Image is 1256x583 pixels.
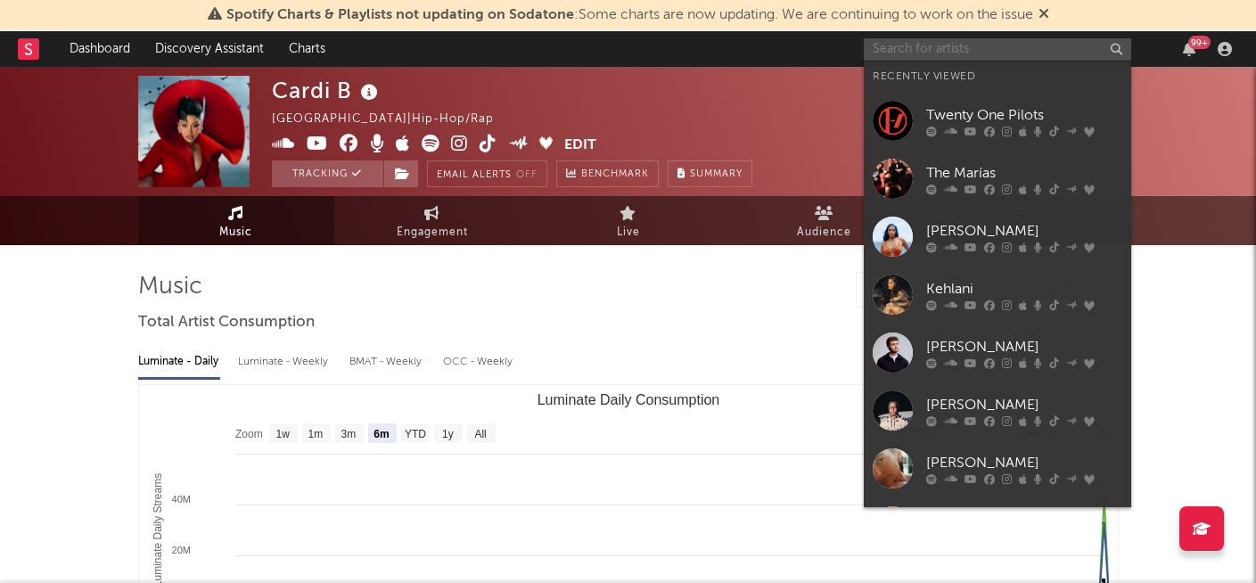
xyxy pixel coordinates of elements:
[308,428,323,440] text: 1m
[474,428,486,440] text: All
[443,347,514,377] div: OCC - Weekly
[556,160,659,187] a: Benchmark
[374,428,389,440] text: 6m
[926,278,1122,300] div: Kehlani
[564,135,596,157] button: Edit
[864,324,1131,382] a: [PERSON_NAME]
[864,266,1131,324] a: Kehlani
[857,283,1045,298] input: Search by song name or URL
[1038,8,1049,22] span: Dismiss
[272,160,383,187] button: Tracking
[926,220,1122,242] div: [PERSON_NAME]
[926,104,1122,126] div: Twenty One Pilots
[1183,42,1195,56] button: 99+
[1188,36,1211,49] div: 99 +
[797,222,851,243] span: Audience
[537,392,719,407] text: Luminate Daily Consumption
[864,439,1131,497] a: [PERSON_NAME]
[171,545,190,555] text: 20M
[272,76,382,105] div: Cardi B
[226,8,574,22] span: Spotify Charts & Playlists not updating on Sodatone
[275,428,290,440] text: 1w
[926,162,1122,184] div: The Marías
[138,312,315,333] span: Total Artist Consumption
[276,31,338,67] a: Charts
[926,452,1122,473] div: [PERSON_NAME]
[581,164,649,185] span: Benchmark
[668,160,752,187] button: Summary
[349,347,425,377] div: BMAT - Weekly
[272,109,514,130] div: [GEOGRAPHIC_DATA] | Hip-Hop/Rap
[238,347,332,377] div: Luminate - Weekly
[397,222,468,243] span: Engagement
[864,382,1131,439] a: [PERSON_NAME]
[873,66,1122,87] div: Recently Viewed
[171,494,190,505] text: 40M
[226,8,1033,22] span: : Some charts are now updating. We are continuing to work on the issue
[341,428,356,440] text: 3m
[516,170,538,180] em: Off
[143,31,276,67] a: Discovery Assistant
[219,222,252,243] span: Music
[442,428,454,440] text: 1y
[864,208,1131,266] a: [PERSON_NAME]
[926,336,1122,357] div: [PERSON_NAME]
[334,196,530,245] a: Engagement
[57,31,143,67] a: Dashboard
[617,222,640,243] span: Live
[404,428,425,440] text: YTD
[138,347,220,377] div: Luminate - Daily
[138,196,334,245] a: Music
[427,160,547,187] button: Email AlertsOff
[864,92,1131,150] a: Twenty One Pilots
[530,196,727,245] a: Live
[864,150,1131,208] a: The Marías
[727,196,923,245] a: Audience
[235,428,263,440] text: Zoom
[926,394,1122,415] div: [PERSON_NAME]
[690,169,743,179] span: Summary
[864,38,1131,61] input: Search for artists
[864,497,1131,555] a: [PERSON_NAME]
